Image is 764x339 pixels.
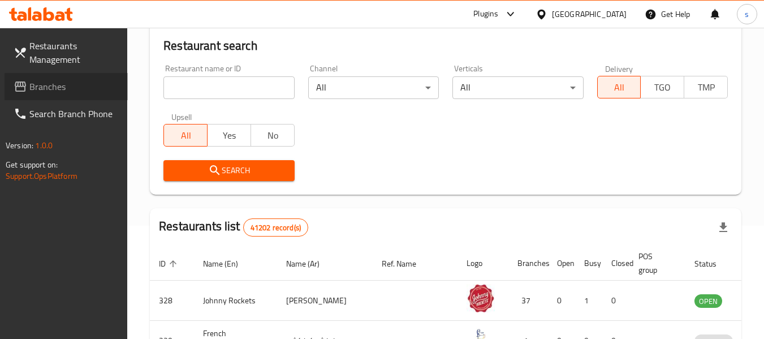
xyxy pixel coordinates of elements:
[159,218,308,237] h2: Restaurants list
[745,8,749,20] span: s
[203,257,253,271] span: Name (En)
[597,76,641,98] button: All
[638,250,672,277] span: POS group
[6,138,33,153] span: Version:
[150,281,194,321] td: 328
[35,138,53,153] span: 1.0.0
[508,281,548,321] td: 37
[684,76,728,98] button: TMP
[605,65,633,72] label: Delivery
[602,246,629,281] th: Closed
[244,222,308,233] span: 41202 record(s)
[5,73,128,100] a: Branches
[243,218,308,237] div: Total records count
[694,295,722,308] span: OPEN
[308,76,439,99] div: All
[689,79,723,96] span: TMP
[159,257,180,271] span: ID
[467,284,495,312] img: Johnny Rockets
[163,124,208,147] button: All
[169,127,203,144] span: All
[602,281,629,321] td: 0
[29,80,119,93] span: Branches
[163,160,294,181] button: Search
[602,79,637,96] span: All
[6,169,77,183] a: Support.OpsPlatform
[694,294,722,308] div: OPEN
[452,76,583,99] div: All
[212,127,247,144] span: Yes
[575,246,602,281] th: Busy
[575,281,602,321] td: 1
[171,113,192,121] label: Upsell
[694,257,731,271] span: Status
[548,281,575,321] td: 0
[508,246,548,281] th: Branches
[457,246,508,281] th: Logo
[251,124,295,147] button: No
[286,257,334,271] span: Name (Ar)
[29,39,119,66] span: Restaurants Management
[382,257,431,271] span: Ref. Name
[163,76,294,99] input: Search for restaurant name or ID..
[29,107,119,121] span: Search Branch Phone
[207,124,251,147] button: Yes
[548,246,575,281] th: Open
[640,76,684,98] button: TGO
[194,281,277,321] td: Johnny Rockets
[163,37,728,54] h2: Restaurant search
[6,157,58,172] span: Get support on:
[710,214,737,241] div: Export file
[5,32,128,73] a: Restaurants Management
[645,79,680,96] span: TGO
[256,127,290,144] span: No
[277,281,373,321] td: [PERSON_NAME]
[552,8,627,20] div: [GEOGRAPHIC_DATA]
[473,7,498,21] div: Plugins
[5,100,128,127] a: Search Branch Phone
[172,164,285,178] span: Search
